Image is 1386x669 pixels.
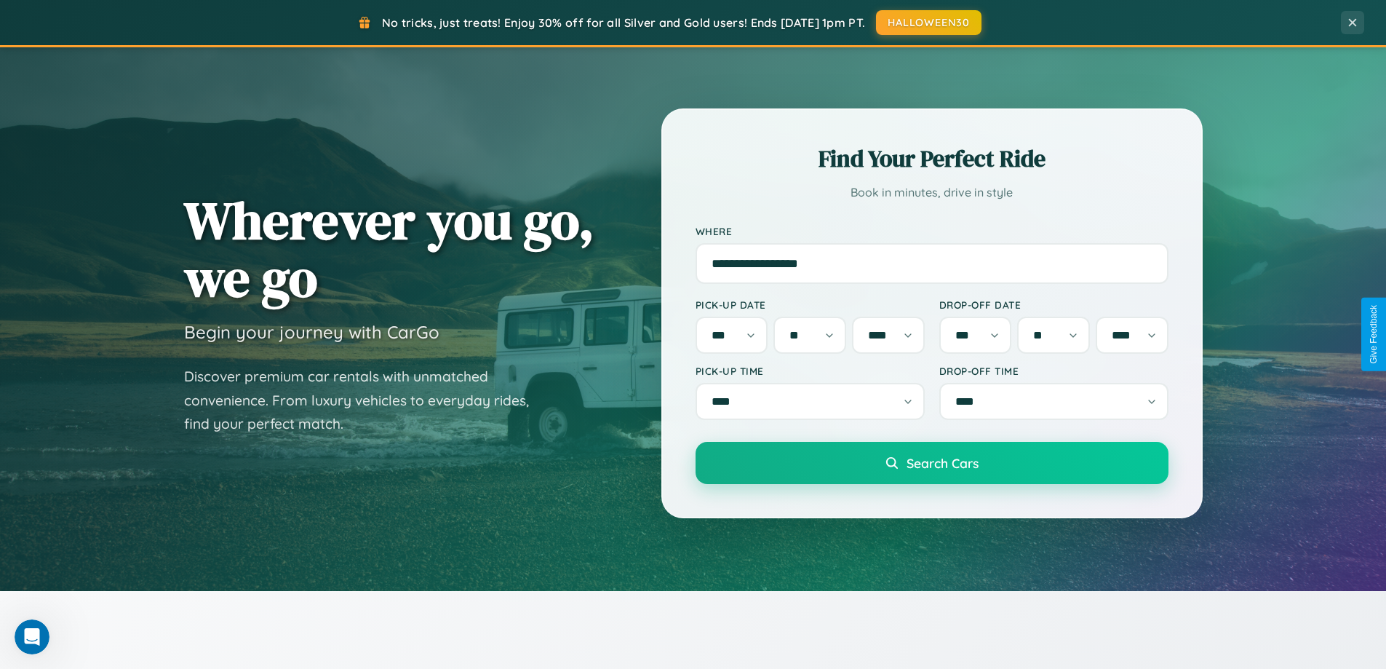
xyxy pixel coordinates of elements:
[1369,305,1379,364] div: Give Feedback
[15,619,49,654] iframe: Intercom live chat
[696,298,925,311] label: Pick-up Date
[184,365,548,436] p: Discover premium car rentals with unmatched convenience. From luxury vehicles to everyday rides, ...
[939,365,1168,377] label: Drop-off Time
[696,442,1168,484] button: Search Cars
[939,298,1168,311] label: Drop-off Date
[696,143,1168,175] h2: Find Your Perfect Ride
[876,10,981,35] button: HALLOWEEN30
[382,15,865,30] span: No tricks, just treats! Enjoy 30% off for all Silver and Gold users! Ends [DATE] 1pm PT.
[907,455,979,471] span: Search Cars
[696,365,925,377] label: Pick-up Time
[696,225,1168,237] label: Where
[184,191,594,306] h1: Wherever you go, we go
[184,321,439,343] h3: Begin your journey with CarGo
[696,182,1168,203] p: Book in minutes, drive in style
